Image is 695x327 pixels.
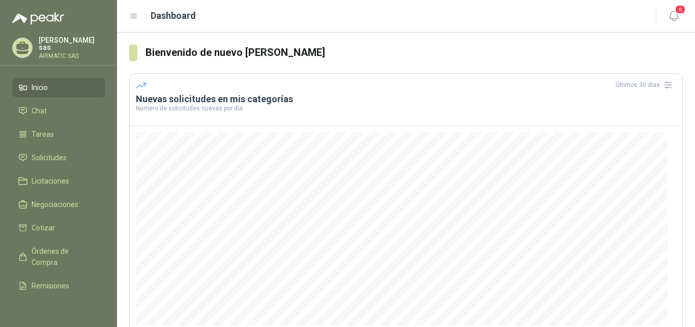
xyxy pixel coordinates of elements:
[12,300,105,319] a: Configuración
[136,93,676,105] h3: Nuevas solicitudes en mis categorías
[32,175,69,187] span: Licitaciones
[12,78,105,97] a: Inicio
[32,82,48,93] span: Inicio
[151,9,196,23] h1: Dashboard
[616,77,676,93] div: Últimos 30 días
[12,101,105,121] a: Chat
[39,37,105,51] p: [PERSON_NAME] sas
[12,218,105,237] a: Cotizar
[12,148,105,167] a: Solicitudes
[32,280,69,291] span: Remisiones
[32,246,95,268] span: Órdenes de Compra
[136,105,676,111] p: Número de solicitudes nuevas por día
[32,222,55,233] span: Cotizar
[675,5,686,14] span: 6
[12,12,64,24] img: Logo peakr
[12,276,105,295] a: Remisiones
[32,199,78,210] span: Negociaciones
[12,242,105,272] a: Órdenes de Compra
[32,105,47,116] span: Chat
[39,53,105,59] p: AIRMATIC SAS
[146,45,683,61] h3: Bienvenido de nuevo [PERSON_NAME]
[32,129,54,140] span: Tareas
[12,171,105,191] a: Licitaciones
[12,195,105,214] a: Negociaciones
[12,125,105,144] a: Tareas
[664,7,683,25] button: 6
[32,152,67,163] span: Solicitudes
